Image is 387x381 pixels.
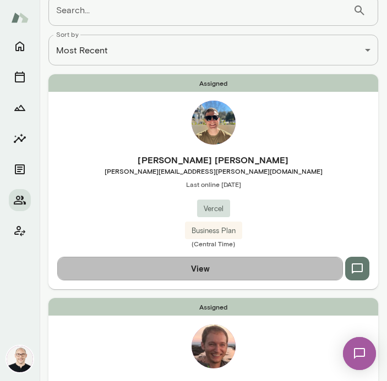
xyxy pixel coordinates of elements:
span: Business Plan [185,225,242,236]
div: Most Recent [48,35,378,65]
img: Matt Jared [192,101,236,145]
button: View [57,257,343,280]
span: Last online [DATE] [48,180,378,189]
span: Assigned [48,74,378,92]
button: Home [9,35,31,57]
span: Assigned [48,298,378,316]
button: Growth Plan [9,97,31,119]
button: Members [9,189,31,211]
button: Client app [9,220,31,242]
button: Sessions [9,66,31,88]
button: Documents [9,158,31,180]
span: Vercel [197,203,230,214]
button: Insights [9,128,31,150]
span: [PERSON_NAME][EMAIL_ADDRESS][PERSON_NAME][DOMAIN_NAME] [48,167,378,175]
img: Brad Gregg [192,324,236,368]
label: Sort by [56,30,79,39]
span: (Central Time) [48,239,378,248]
img: Michael Wilson [7,346,33,372]
h6: [PERSON_NAME] [PERSON_NAME] [48,153,378,167]
img: Mento [11,7,29,28]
